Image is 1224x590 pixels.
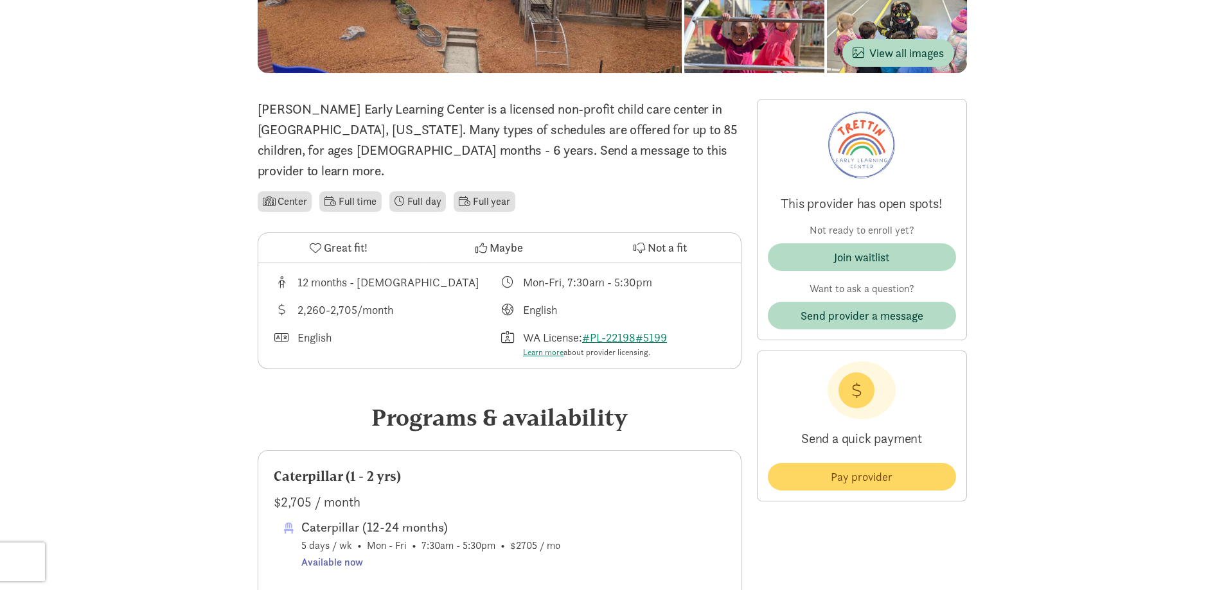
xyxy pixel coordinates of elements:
div: Join waitlist [834,248,889,266]
div: WA License: [523,329,672,359]
span: Great fit! [324,239,368,256]
div: Class schedule [499,273,725,291]
p: Want to ask a question? [768,281,956,297]
span: 5 days / wk • Mon - Fri • 7:30am - 5:30pm • $2705 / mo [301,517,560,570]
button: Great fit! [258,233,419,263]
div: Mon-Fri, 7:30am - 5:30pm [523,273,652,291]
p: Not ready to enroll yet? [768,223,956,238]
div: Age range for children that this provider cares for [274,273,500,291]
div: Average tuition for this program [274,301,500,318]
button: Maybe [419,233,580,263]
span: Send provider a message [801,307,923,324]
button: Send provider a message [768,302,956,329]
div: about provider licensing. [523,346,672,359]
button: Join waitlist [768,243,956,271]
span: View all images [853,44,944,62]
li: Center [258,191,312,212]
button: Not a fit [580,233,740,263]
div: 2,260-2,705/month [297,301,393,318]
div: Available now [301,554,560,571]
span: Pay provider [831,468,892,485]
li: Full day [389,191,447,212]
div: Caterpillar (12-24 months) [301,517,560,537]
a: Learn more [523,347,563,358]
div: Caterpillar (1 - 2 yrs) [274,466,725,487]
button: View all images [842,39,954,67]
p: Send a quick payment [768,419,956,458]
span: Not a fit [648,239,687,256]
div: English [523,301,557,318]
p: This provider has open spots! [768,195,956,213]
li: Full year [454,191,515,212]
div: Languages spoken [274,329,500,359]
div: $2,705 / month [274,492,725,512]
a: #PL-22198#5199 [582,330,667,345]
p: [PERSON_NAME] Early Learning Center is a licensed non-profit child care center in [GEOGRAPHIC_DAT... [258,99,741,181]
div: Languages taught [499,301,725,318]
div: English [297,329,332,359]
div: Programs & availability [258,400,741,435]
li: Full time [319,191,381,212]
div: 12 months - [DEMOGRAPHIC_DATA] [297,273,479,291]
div: License number [499,329,725,359]
span: Maybe [490,239,523,256]
img: Provider logo [827,110,897,179]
